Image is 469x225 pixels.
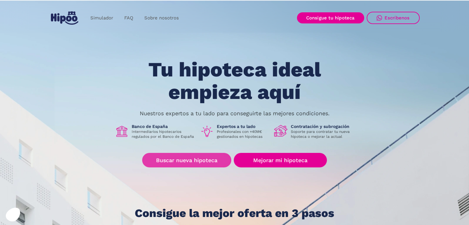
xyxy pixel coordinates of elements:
a: Simulador [85,12,119,24]
p: Profesionales con +40M€ gestionados en hipotecas [217,129,269,139]
a: FAQ [119,12,139,24]
div: Escríbenos [385,15,410,21]
h1: Expertos a tu lado [217,124,269,129]
p: Soporte para contratar tu nueva hipoteca o mejorar la actual [291,129,354,139]
a: home [50,9,80,27]
h1: Tu hipoteca ideal empieza aquí [117,59,351,103]
p: Nuestros expertos a tu lado para conseguirte las mejores condiciones. [140,111,330,116]
h1: Consigue la mejor oferta en 3 pasos [135,207,334,219]
h1: Banco de España [132,124,195,129]
a: Sobre nosotros [139,12,184,24]
a: Buscar nueva hipoteca [142,153,231,167]
a: Consigue tu hipoteca [297,12,364,23]
a: Escríbenos [367,12,420,24]
h1: Contratación y subrogación [291,124,354,129]
a: Mejorar mi hipoteca [234,153,327,167]
p: Intermediarios hipotecarios regulados por el Banco de España [132,129,195,139]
